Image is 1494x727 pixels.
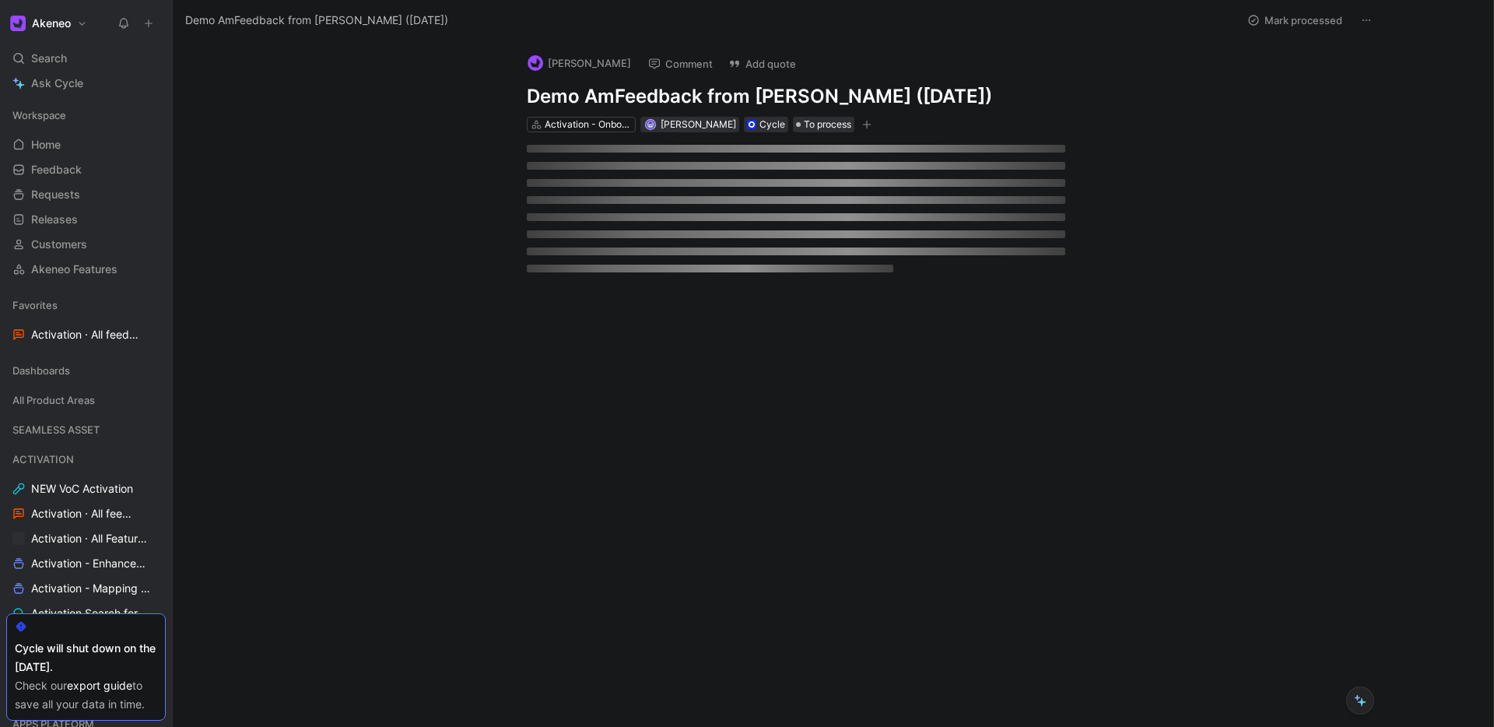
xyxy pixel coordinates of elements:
span: To process [804,117,851,132]
a: Activation - Mapping and Transformation [6,577,166,600]
span: Activation · All feedback [31,506,132,522]
span: Customers [31,237,87,252]
a: Activation · All feedback [6,502,166,525]
div: Dashboards [6,359,166,387]
span: Activation - Mapping and Transformation [31,581,151,596]
span: Home [31,137,61,153]
a: Customers [6,233,166,256]
span: Search [31,49,67,68]
button: Add quote [721,53,803,75]
span: Workspace [12,107,66,123]
span: SEAMLESS ASSET [12,422,100,437]
div: Cycle will shut down on the [DATE]. [15,639,157,676]
span: Activation · All Feature Requests [31,531,149,546]
div: All Product Areas [6,388,166,412]
span: Dashboards [12,363,70,378]
a: Ask Cycle [6,72,166,95]
div: ACTIVATIONNEW VoC ActivationActivation · All feedbackActivation · All Feature RequestsActivation ... [6,448,166,700]
span: Activation · All feedback [31,327,139,343]
a: Releases [6,208,166,231]
span: NEW VoC Activation [31,481,133,497]
a: Activation · All feedback [6,323,166,346]
span: Feedback [31,162,82,177]
div: SEAMLESS ASSET [6,418,166,441]
a: export guide [67,679,132,692]
img: logo [528,55,543,71]
span: Demo AmFeedback from [PERSON_NAME] ([DATE]) [185,11,448,30]
div: Dashboards [6,359,166,382]
button: Comment [641,53,720,75]
div: ACTIVATION [6,448,166,471]
a: Activation · All Feature Requests [6,527,166,550]
span: Releases [31,212,78,227]
span: [PERSON_NAME] [661,118,736,130]
h1: Akeneo [32,16,71,30]
span: Ask Cycle [31,74,83,93]
a: Home [6,133,166,156]
div: SEAMLESS ASSET [6,418,166,446]
a: Akeneo Features [6,258,166,281]
a: Activation Search for Feature Requests [6,602,166,625]
span: Favorites [12,297,58,313]
span: All Product Areas [12,392,95,408]
button: AkeneoAkeneo [6,12,91,34]
a: Activation - Enhanced Content [6,552,166,575]
div: To process [793,117,854,132]
div: Search [6,47,166,70]
img: Akeneo [10,16,26,31]
span: Activation Search for Feature Requests [31,606,150,621]
div: Favorites [6,293,166,317]
div: Check our to save all your data in time. [15,676,157,714]
img: avatar [646,121,654,129]
a: Feedback [6,158,166,181]
a: Requests [6,183,166,206]
div: Cycle [759,117,785,132]
span: ACTIVATION [12,451,74,467]
div: All Product Areas [6,388,166,416]
span: Activation - Enhanced Content [31,556,148,571]
a: NEW VoC Activation [6,477,166,500]
button: logo[PERSON_NAME] [521,51,638,75]
span: Requests [31,187,80,202]
button: Mark processed [1240,9,1349,31]
div: Workspace [6,104,166,127]
div: Activation - Onboarding & Discovery [545,117,632,132]
span: Akeneo Features [31,262,117,277]
h1: Demo AmFeedback from [PERSON_NAME] ([DATE]) [527,84,1065,109]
